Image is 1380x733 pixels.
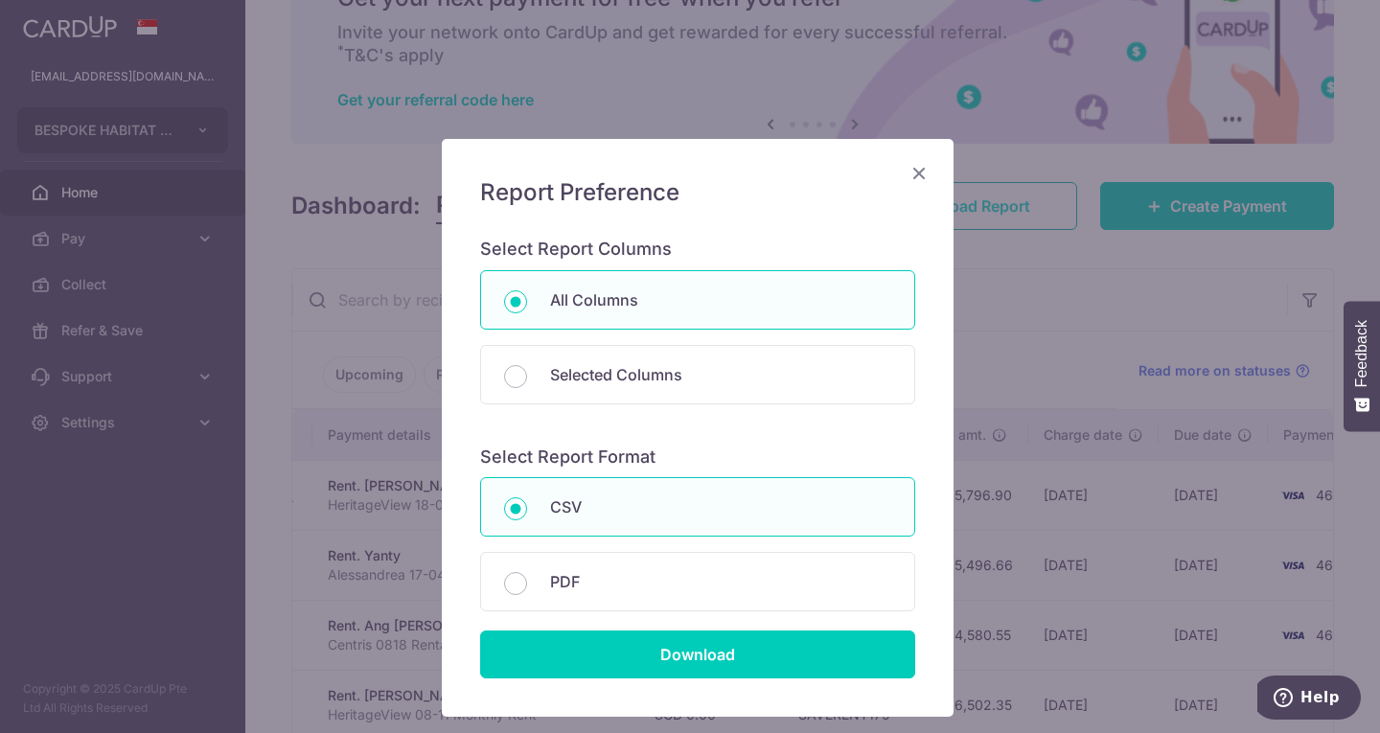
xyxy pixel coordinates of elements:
h6: Select Report Format [480,447,915,469]
iframe: Opens a widget where you can find more information [1257,676,1361,723]
button: Close [908,162,931,185]
p: All Columns [550,288,891,311]
p: CSV [550,495,891,518]
button: Feedback - Show survey [1344,301,1380,431]
h6: Select Report Columns [480,239,915,261]
input: Download [480,630,915,678]
p: PDF [550,570,891,593]
p: Selected Columns [550,363,891,386]
span: Feedback [1353,320,1370,387]
h5: Report Preference [480,177,915,208]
